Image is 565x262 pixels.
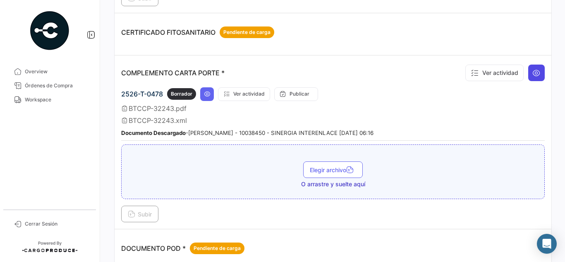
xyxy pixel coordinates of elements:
a: Órdenes de Compra [7,79,93,93]
span: Órdenes de Compra [25,82,89,89]
a: Overview [7,65,93,79]
p: CERTIFICADO FITOSANITARIO [121,26,274,38]
span: Overview [25,68,89,75]
span: Workspace [25,96,89,103]
button: Publicar [274,87,318,101]
span: Borrador [171,90,192,98]
p: DOCUMENTO POD * [121,243,244,254]
p: COMPLEMENTO CARTA PORTE * [121,69,225,77]
span: Cerrar Sesión [25,220,89,228]
button: Ver actividad [465,65,524,81]
span: Pendiente de carga [223,29,271,36]
small: - [PERSON_NAME] - 10038450 - SINERGIA INTERENLACE [DATE] 06:16 [121,130,373,136]
b: Documento Descargado [121,130,186,136]
span: Subir [128,211,152,218]
span: 2526-T-0478 [121,90,163,98]
button: Ver actividad [218,87,270,101]
img: powered-by.png [29,10,70,51]
button: Subir [121,206,158,222]
span: BTCCP-32243.pdf [129,104,187,113]
span: Elegir archivo [310,166,356,173]
span: Pendiente de carga [194,245,241,252]
a: Workspace [7,93,93,107]
span: O arrastre y suelte aquí [301,180,365,188]
div: Abrir Intercom Messenger [537,234,557,254]
button: Elegir archivo [303,161,363,178]
span: BTCCP-32243.xml [129,116,187,125]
